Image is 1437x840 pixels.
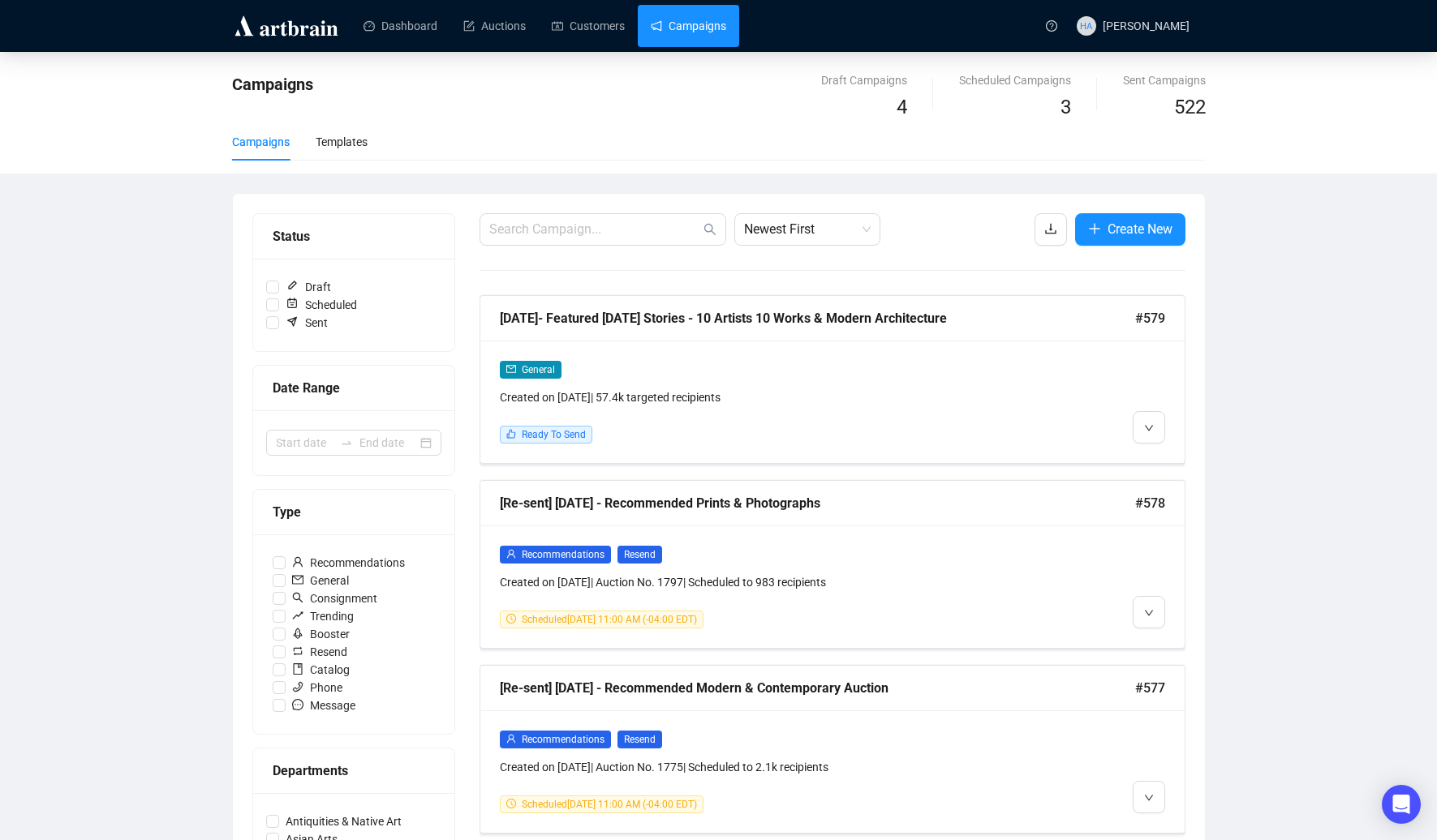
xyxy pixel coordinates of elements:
[279,278,338,296] span: Draft
[480,480,1185,649] a: [Re-sent] [DATE] - Recommended Prints & Photographs#578userRecommendationsResendCreated on [DATE]...
[1088,222,1101,235] span: plus
[1103,19,1190,32] span: [PERSON_NAME]
[1044,222,1057,235] span: download
[292,556,303,568] span: user
[500,573,996,591] div: Created on [DATE] | Auction No. 1797 | Scheduled to 983 recipients
[286,625,356,643] span: Booster
[286,661,356,679] span: Catalog
[286,589,384,607] span: Consignment
[359,434,417,452] input: End date
[506,734,516,744] span: user
[480,295,1185,464] a: [DATE]- Featured [DATE] Stories - 10 Artists 10 Works & Modern Architecture#579mailGeneralCreated...
[279,296,364,314] span: Scheduled
[273,502,435,522] div: Type
[292,628,303,639] span: rocket
[292,645,303,657] span: retweet
[500,678,1135,698] div: [Re-sent] [DATE] - Recommended Modern & Contemporary Auction
[506,364,516,374] span: mail
[292,663,303,675] span: book
[651,5,726,47] a: Campaigns
[273,378,435,398] div: Date Range
[292,592,303,603] span: search
[522,549,604,560] span: Recommendations
[522,614,697,625] span: Scheduled [DATE] 11:00 AM (-04:00 EDT)
[292,574,303,585] span: mail
[340,436,353,449] span: swap-right
[1046,20,1057,32] span: question-circle
[279,812,408,830] span: Antiquities & Native Art
[506,549,516,559] span: user
[286,679,349,696] span: Phone
[703,223,716,236] span: search
[463,5,526,47] a: Auctions
[1075,213,1185,246] button: Create New
[506,614,516,624] span: clock-circle
[617,546,662,564] span: Resend
[1135,308,1165,328] span: #579
[273,226,435,246] div: Status
[1123,71,1206,89] div: Sent Campaigns
[364,5,437,47] a: Dashboard
[316,133,368,151] div: Templates
[292,681,303,692] span: phone
[522,734,604,745] span: Recommendations
[506,799,516,808] span: clock-circle
[522,429,586,440] span: Ready To Send
[1135,493,1165,513] span: #578
[340,436,353,449] span: to
[232,75,313,94] span: Campaigns
[897,96,907,118] span: 4
[286,607,360,625] span: Trending
[292,699,303,710] span: message
[821,71,907,89] div: Draft Campaigns
[1174,96,1206,118] span: 522
[292,610,303,621] span: rise
[232,133,290,151] div: Campaigns
[286,643,354,661] span: Resend
[1080,19,1092,33] span: HA
[273,761,435,781] div: Departments
[286,696,362,714] span: Message
[1108,219,1172,239] span: Create New
[489,220,700,239] input: Search Campaign...
[506,429,516,439] span: like
[500,308,1135,328] div: [DATE]- Featured [DATE] Stories - 10 Artists 10 Works & Modern Architecture
[552,5,625,47] a: Customers
[500,388,996,406] div: Created on [DATE] | 57.4k targeted recipients
[522,364,555,375] span: General
[1382,785,1421,824] div: Open Intercom Messenger
[276,434,333,452] input: Start date
[232,13,341,39] img: logo
[1144,608,1154,618] span: down
[279,314,334,332] span: Sent
[1144,793,1154,803] span: down
[500,493,1135,513] div: [Re-sent] [DATE] - Recommended Prints & Photographs
[286,554,411,572] span: Recommendations
[500,758,996,776] div: Created on [DATE] | Auction No. 1775 | Scheduled to 2.1k recipients
[480,665,1185,834] a: [Re-sent] [DATE] - Recommended Modern & Contemporary Auction#577userRecommendationsResendCreated ...
[744,214,871,245] span: Newest First
[286,572,355,589] span: General
[1135,678,1165,698] span: #577
[617,731,662,748] span: Resend
[1144,423,1154,433] span: down
[522,799,697,810] span: Scheduled [DATE] 11:00 AM (-04:00 EDT)
[1061,96,1071,118] span: 3
[959,71,1071,89] div: Scheduled Campaigns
